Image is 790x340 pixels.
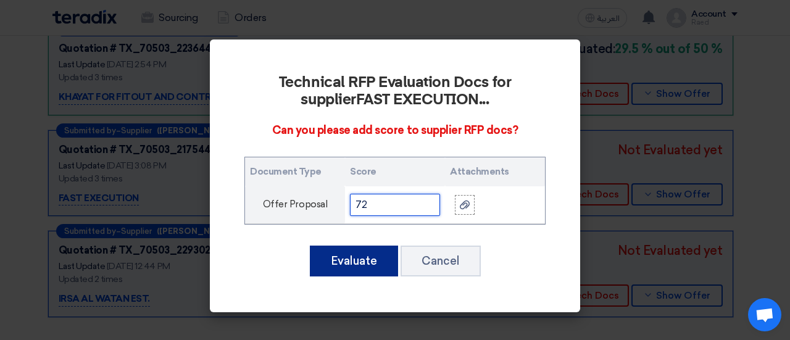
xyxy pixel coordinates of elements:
[345,157,445,186] th: Score
[350,194,440,216] input: Score..
[748,298,781,331] a: Open chat
[401,246,481,276] button: Cancel
[244,74,546,109] h2: Technical RFP Evaluation Docs for supplier ...
[356,93,479,107] b: FAST EXECUTION
[445,157,545,186] th: Attachments
[272,123,518,137] span: Can you please add score to supplier RFP docs?
[245,157,345,186] th: Document Type
[310,246,398,276] button: Evaluate
[245,186,345,224] td: Offer Proposal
